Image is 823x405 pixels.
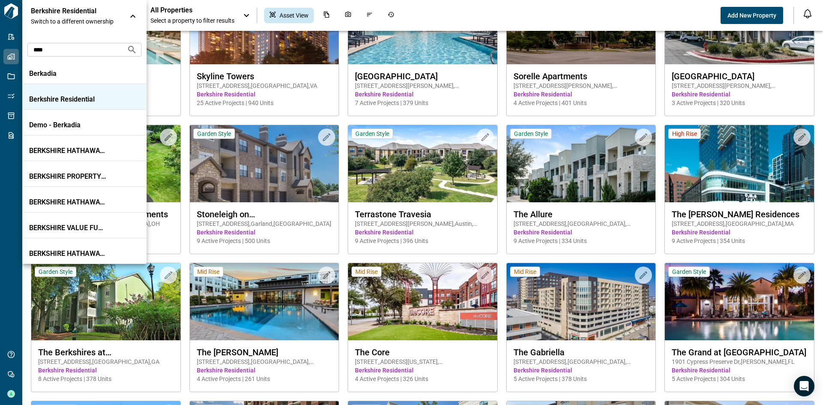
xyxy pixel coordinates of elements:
p: BERKSHIRE VALUE FUND V-OP LP [29,224,106,232]
p: Demo - Berkadia [29,121,106,129]
p: BERKSHIRE PROPERTY ADVISORS LLC [29,172,106,181]
p: BERKSHIRE HATHAWAY HOMESERVICES [US_STATE] REALTY [29,147,106,155]
p: Berkshire Residential [29,95,106,104]
p: BERKSHIRE HATHAWAY HOME SERVICES [GEOGRAPHIC_DATA] [29,249,106,258]
p: Berkshire Residential [31,7,108,15]
span: Switch to a different ownership [31,17,121,26]
p: BERKSHIRE HATHAWAY HOMESERVICES EWM REALTY [29,198,106,207]
button: Search organizations [123,41,141,58]
div: Open Intercom Messenger [794,376,814,396]
p: Berkadia [29,69,106,78]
